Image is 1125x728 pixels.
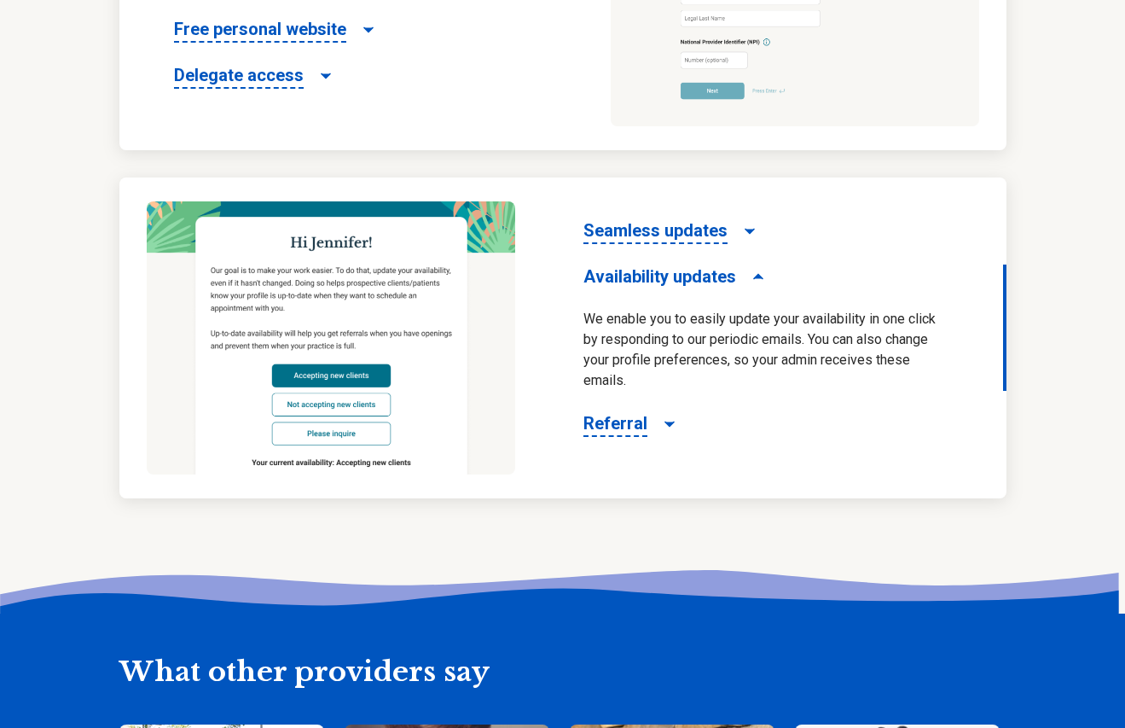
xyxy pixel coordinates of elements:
p: We enable you to easily update your availability in one click by responding to our periodic email... [583,309,948,391]
h2: What other providers say [119,655,1006,690]
button: Free personal website [174,17,377,43]
span: Free personal website [174,17,346,43]
button: Referral [583,411,678,437]
button: Seamless updates [583,218,758,244]
span: Referral [583,411,647,437]
span: Seamless updates [583,218,728,244]
span: Availability updates [583,265,736,288]
button: Delegate access [174,63,334,89]
span: Delegate access [174,63,304,89]
button: Availability updates [583,265,767,288]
